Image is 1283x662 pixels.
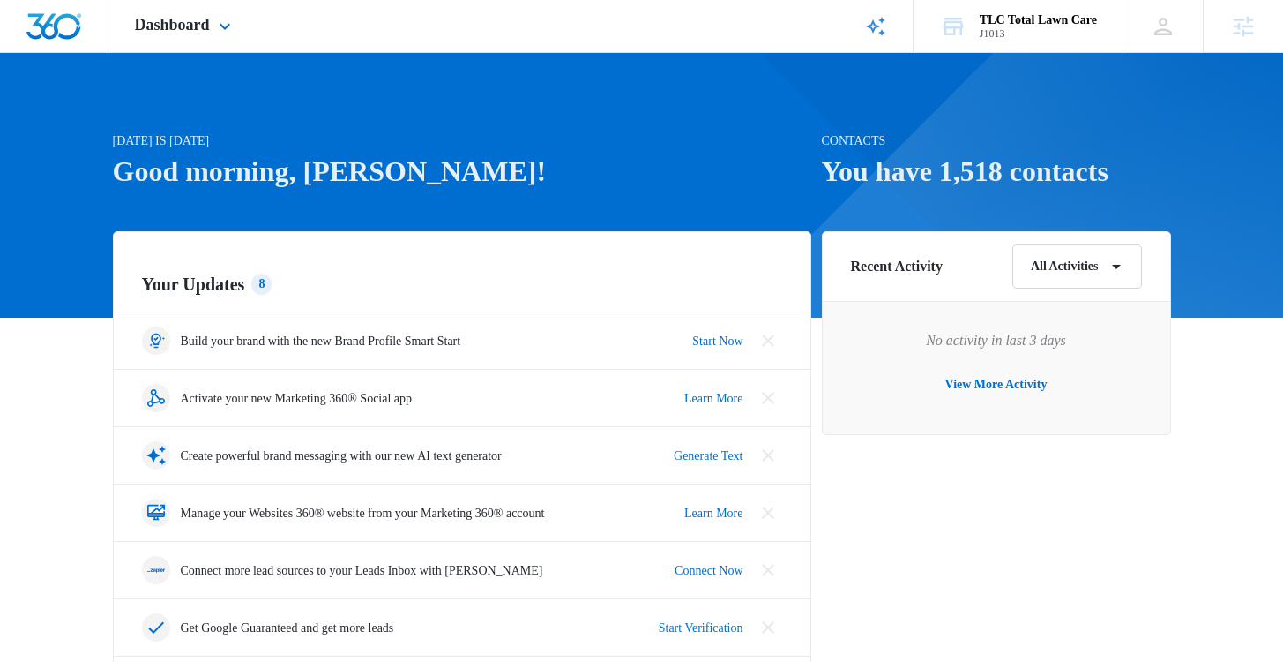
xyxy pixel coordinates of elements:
h2: Your Updates [142,271,782,297]
a: Connect Now [675,561,742,580]
a: Learn More [684,504,742,523]
p: Create powerful brand messaging with our new AI text generator [181,447,502,465]
button: Close [754,327,782,355]
p: [DATE] is [DATE] [113,132,811,150]
p: Activate your new Marketing 360® Social app [181,389,413,408]
a: Generate Text [674,447,742,465]
p: Build your brand with the new Brand Profile Smart Start [181,332,461,350]
a: Start Now [692,332,742,350]
p: Connect more lead sources to your Leads Inbox with [PERSON_NAME] [181,561,543,580]
button: Close [754,499,782,527]
h6: Recent Activity [851,256,943,277]
button: View More Activity [928,364,1065,406]
button: All Activities [1012,244,1142,289]
div: account id [980,27,1097,40]
p: Contacts [822,132,1171,150]
p: Get Google Guaranteed and get more leads [181,619,394,637]
p: Manage your Websites 360® website from your Marketing 360® account [181,504,545,523]
button: Close [754,441,782,470]
button: Close [754,556,782,584]
h1: You have 1,518 contacts [822,150,1171,192]
p: No activity in last 3 days [851,330,1142,351]
button: Close [754,384,782,412]
h1: Good morning, [PERSON_NAME]! [113,150,811,192]
div: 8 [251,274,272,295]
span: Dashboard [135,16,210,34]
div: account name [980,13,1097,27]
a: Start Verification [659,619,743,637]
a: Learn More [684,389,742,408]
button: Close [754,613,782,642]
